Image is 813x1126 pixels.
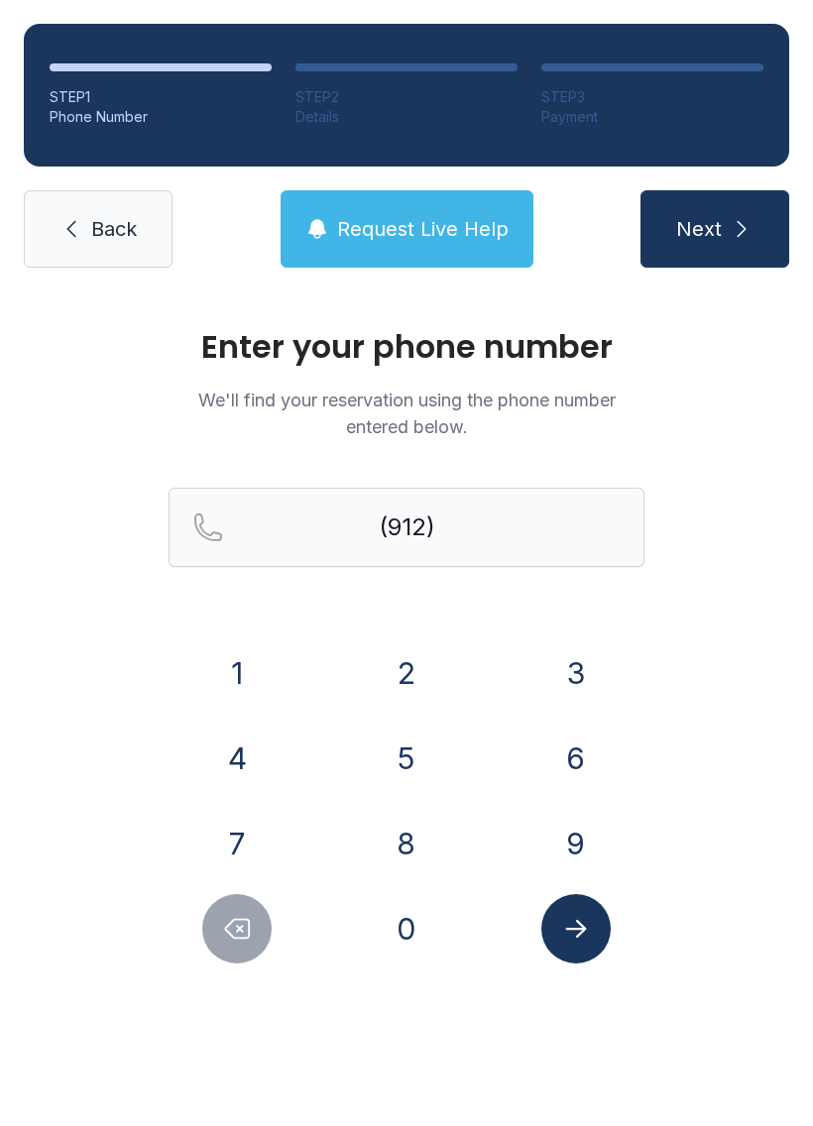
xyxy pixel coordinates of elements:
p: We'll find your reservation using the phone number entered below. [169,387,644,440]
button: 8 [372,809,441,878]
button: 5 [372,724,441,793]
button: 1 [202,638,272,708]
span: Request Live Help [337,215,509,243]
div: STEP 2 [295,87,518,107]
button: Delete number [202,894,272,963]
span: Next [676,215,722,243]
span: Back [91,215,137,243]
button: 9 [541,809,611,878]
div: STEP 1 [50,87,272,107]
h1: Enter your phone number [169,331,644,363]
button: 4 [202,724,272,793]
button: 6 [541,724,611,793]
div: STEP 3 [541,87,763,107]
button: 2 [372,638,441,708]
button: 3 [541,638,611,708]
div: Payment [541,107,763,127]
div: Phone Number [50,107,272,127]
input: Reservation phone number [169,488,644,567]
button: 0 [372,894,441,963]
button: Submit lookup form [541,894,611,963]
div: Details [295,107,518,127]
button: 7 [202,809,272,878]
